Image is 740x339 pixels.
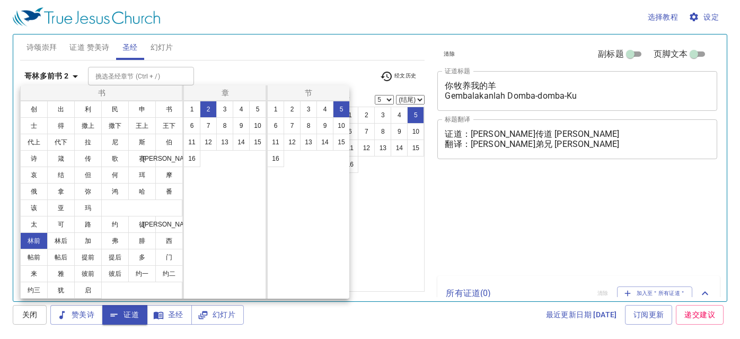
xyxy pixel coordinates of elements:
button: 尼 [101,134,129,151]
button: 创 [20,101,48,118]
button: 摩 [155,167,183,184]
button: 哈 [128,183,156,200]
button: 彼后 [101,265,129,282]
button: 撒上 [74,117,102,134]
button: 伯 [155,134,183,151]
button: 利 [74,101,102,118]
button: 西 [155,232,183,249]
button: 5 [249,101,266,118]
button: 雅 [47,265,75,282]
button: 帖后 [47,249,75,266]
button: [PERSON_NAME] [155,216,183,233]
button: 1 [183,101,200,118]
button: 传 [74,150,102,167]
button: 鸿 [101,183,129,200]
button: 7 [200,117,217,134]
button: 犹 [47,282,75,299]
button: 2 [284,101,301,118]
button: 撒下 [101,117,129,134]
button: 约二 [155,265,183,282]
button: 士 [20,117,48,134]
button: 8 [300,117,317,134]
button: 13 [300,134,317,151]
button: 拉 [74,134,102,151]
button: 番 [155,183,183,200]
button: 哀 [20,167,48,184]
button: 6 [267,117,284,134]
button: 8 [216,117,233,134]
button: 10 [333,117,350,134]
button: 代下 [47,134,75,151]
button: 9 [316,117,333,134]
button: 14 [316,134,333,151]
button: 玛 [74,199,102,216]
button: 诗 [20,150,48,167]
button: 约 [101,216,129,233]
button: 启 [74,282,102,299]
p: 书 [23,88,181,98]
button: 多 [128,249,156,266]
button: 约三 [20,282,48,299]
button: 提后 [101,249,129,266]
button: 4 [316,101,333,118]
button: 15 [333,134,350,151]
button: 箴 [47,150,75,167]
button: 15 [249,134,266,151]
button: 林前 [20,232,48,249]
button: 歌 [101,150,129,167]
button: 12 [200,134,217,151]
button: 申 [128,101,156,118]
p: 章 [186,88,265,98]
button: 路 [74,216,102,233]
button: 7 [284,117,301,134]
button: 代上 [20,134,48,151]
button: 14 [233,134,250,151]
button: 得 [47,117,75,134]
button: 10 [249,117,266,134]
button: 16 [183,150,200,167]
button: 斯 [128,134,156,151]
button: 徒 [128,216,156,233]
button: 结 [47,167,75,184]
button: 来 [20,265,48,282]
button: 帖前 [20,249,48,266]
button: 何 [101,167,129,184]
button: 可 [47,216,75,233]
button: 6 [183,117,200,134]
button: 拿 [47,183,75,200]
button: 民 [101,101,129,118]
button: 腓 [128,232,156,249]
button: 9 [233,117,250,134]
button: 4 [233,101,250,118]
button: 太 [20,216,48,233]
button: 弥 [74,183,102,200]
button: 林后 [47,232,75,249]
p: 节 [270,88,347,98]
button: 2 [200,101,217,118]
button: 加 [74,232,102,249]
button: 1 [267,101,284,118]
button: 珥 [128,167,156,184]
button: 王上 [128,117,156,134]
button: 书 [155,101,183,118]
button: [PERSON_NAME] [155,150,183,167]
button: 门 [155,249,183,266]
button: 13 [216,134,233,151]
button: 彼前 [74,265,102,282]
button: 弗 [101,232,129,249]
button: 16 [267,150,284,167]
button: 提前 [74,249,102,266]
button: 约一 [128,265,156,282]
button: 但 [74,167,102,184]
button: 俄 [20,183,48,200]
button: 5 [333,101,350,118]
button: 该 [20,199,48,216]
button: 亚 [47,199,75,216]
button: 王下 [155,117,183,134]
button: 11 [267,134,284,151]
button: 12 [284,134,301,151]
button: 3 [300,101,317,118]
button: 3 [216,101,233,118]
button: 出 [47,101,75,118]
button: 11 [183,134,200,151]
